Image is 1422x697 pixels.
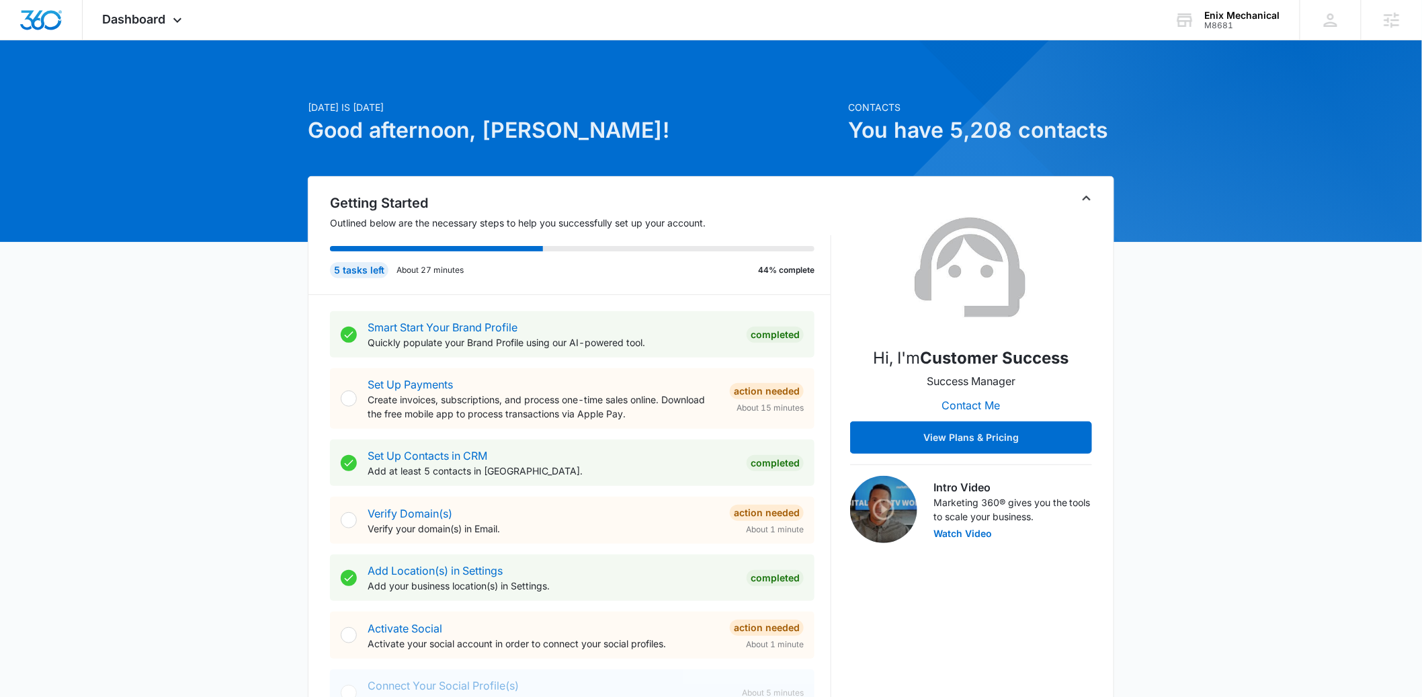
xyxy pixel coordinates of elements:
[368,522,719,536] p: Verify your domain(s) in Email.
[850,421,1092,454] button: View Plans & Pricing
[1079,190,1095,206] button: Toggle Collapse
[848,114,1114,147] h1: You have 5,208 contacts
[368,579,736,593] p: Add your business location(s) in Settings.
[933,479,1092,495] h3: Intro Video
[746,524,804,536] span: About 1 minute
[368,449,487,462] a: Set Up Contacts in CRM
[103,12,166,26] span: Dashboard
[330,216,831,230] p: Outlined below are the necessary steps to help you successfully set up your account.
[330,262,388,278] div: 5 tasks left
[368,335,736,350] p: Quickly populate your Brand Profile using our AI-powered tool.
[747,570,804,586] div: Completed
[933,495,1092,524] p: Marketing 360® gives you the tools to scale your business.
[368,393,719,421] p: Create invoices, subscriptions, and process one-time sales online. Download the free mobile app t...
[921,348,1069,368] strong: Customer Success
[758,264,814,276] p: 44% complete
[396,264,464,276] p: About 27 minutes
[746,639,804,651] span: About 1 minute
[368,564,503,577] a: Add Location(s) in Settings
[368,378,453,391] a: Set Up Payments
[848,100,1114,114] p: Contacts
[1205,10,1280,21] div: account name
[737,402,804,414] span: About 15 minutes
[933,529,992,538] button: Watch Video
[927,373,1015,389] p: Success Manager
[308,114,840,147] h1: Good afternoon, [PERSON_NAME]!
[747,455,804,471] div: Completed
[747,327,804,343] div: Completed
[874,346,1069,370] p: Hi, I'm
[850,476,917,543] img: Intro Video
[904,201,1038,335] img: Customer Success
[368,464,736,478] p: Add at least 5 contacts in [GEOGRAPHIC_DATA].
[929,389,1014,421] button: Contact Me
[368,622,442,635] a: Activate Social
[368,507,452,520] a: Verify Domain(s)
[730,505,804,521] div: Action Needed
[730,620,804,636] div: Action Needed
[368,637,719,651] p: Activate your social account in order to connect your social profiles.
[368,321,517,334] a: Smart Start Your Brand Profile
[330,193,831,213] h2: Getting Started
[1205,21,1280,30] div: account id
[730,383,804,399] div: Action Needed
[308,100,840,114] p: [DATE] is [DATE]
